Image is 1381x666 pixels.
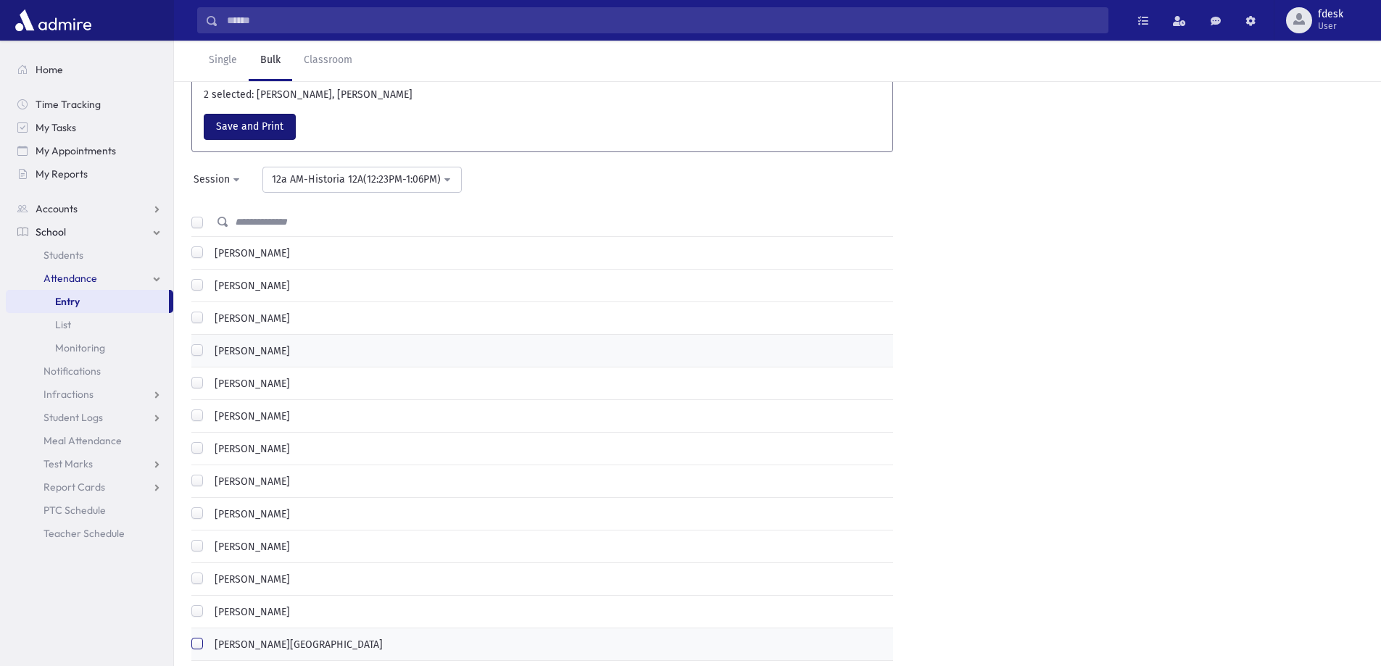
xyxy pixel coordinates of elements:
[6,336,173,359] a: Monitoring
[204,114,296,140] button: Save and Print
[6,452,173,475] a: Test Marks
[184,167,251,193] button: Session
[209,441,290,457] label: [PERSON_NAME]
[1318,20,1343,32] span: User
[209,246,290,261] label: [PERSON_NAME]
[43,527,125,540] span: Teacher Schedule
[43,434,122,447] span: Meal Attendance
[209,604,290,620] label: [PERSON_NAME]
[6,93,173,116] a: Time Tracking
[218,7,1108,33] input: Search
[6,58,173,81] a: Home
[1318,9,1343,20] span: fdesk
[55,295,80,308] span: Entry
[36,144,116,157] span: My Appointments
[43,457,93,470] span: Test Marks
[6,197,173,220] a: Accounts
[6,162,173,186] a: My Reports
[43,388,94,401] span: Infractions
[6,139,173,162] a: My Appointments
[43,504,106,517] span: PTC Schedule
[36,225,66,238] span: School
[36,63,63,76] span: Home
[6,499,173,522] a: PTC Schedule
[55,318,71,331] span: List
[43,249,83,262] span: Students
[6,290,169,313] a: Entry
[209,474,290,489] label: [PERSON_NAME]
[43,365,101,378] span: Notifications
[6,383,173,406] a: Infractions
[197,41,249,81] a: Single
[262,167,462,193] button: 12a AM-Historia 12A(12:23PM-1:06PM)
[36,98,101,111] span: Time Tracking
[43,480,105,494] span: Report Cards
[292,41,364,81] a: Classroom
[43,411,103,424] span: Student Logs
[6,243,173,267] a: Students
[6,475,173,499] a: Report Cards
[209,572,290,587] label: [PERSON_NAME]
[249,41,292,81] a: Bulk
[6,406,173,429] a: Student Logs
[6,220,173,243] a: School
[6,429,173,452] a: Meal Attendance
[36,202,78,215] span: Accounts
[6,267,173,290] a: Attendance
[36,167,88,180] span: My Reports
[6,359,173,383] a: Notifications
[12,6,95,35] img: AdmirePro
[209,539,290,554] label: [PERSON_NAME]
[36,121,76,134] span: My Tasks
[209,637,383,652] label: [PERSON_NAME][GEOGRAPHIC_DATA]
[209,344,290,359] label: [PERSON_NAME]
[6,313,173,336] a: List
[272,172,441,187] div: 12a AM-Historia 12A(12:23PM-1:06PM)
[55,341,105,354] span: Monitoring
[209,278,290,294] label: [PERSON_NAME]
[194,172,230,187] div: Session
[6,522,173,545] a: Teacher Schedule
[209,311,290,326] label: [PERSON_NAME]
[43,272,97,285] span: Attendance
[6,116,173,139] a: My Tasks
[209,507,290,522] label: [PERSON_NAME]
[196,87,888,102] div: 2 selected: [PERSON_NAME], [PERSON_NAME]
[209,376,290,391] label: [PERSON_NAME]
[209,409,290,424] label: [PERSON_NAME]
